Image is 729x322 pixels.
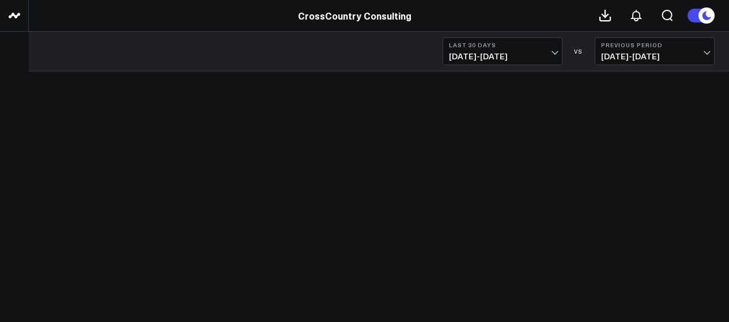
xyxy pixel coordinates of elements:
[595,37,715,65] button: Previous Period[DATE]-[DATE]
[601,41,708,48] b: Previous Period
[449,52,556,61] span: [DATE] - [DATE]
[568,48,589,55] div: VS
[449,41,556,48] b: Last 30 Days
[443,37,562,65] button: Last 30 Days[DATE]-[DATE]
[298,9,411,22] a: CrossCountry Consulting
[601,52,708,61] span: [DATE] - [DATE]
